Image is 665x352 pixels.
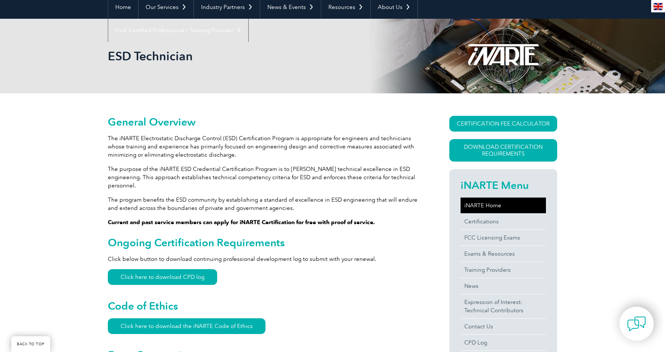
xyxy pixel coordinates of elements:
a: iNARTE Home [461,198,546,213]
p: The purpose of the iNARTE ESD Credential Certification Program is to [PERSON_NAME] technical exce... [108,165,422,190]
p: Click below button to download continuing professional development log to submit with your renewal. [108,255,422,263]
img: en [653,3,663,10]
a: Expression of Interest:Technical Contributors [461,294,546,318]
a: Exams & Resources [461,246,546,262]
strong: Current and past service members can apply for iNARTE Certification for free with proof of service. [108,219,375,226]
h2: iNARTE Menu [461,179,546,191]
img: contact-chat.png [627,315,646,333]
a: Contact Us [461,319,546,334]
h1: ESD Technician [108,49,395,63]
p: The program benefits the ESD community by establishing a standard of excellence in ESD engineerin... [108,196,422,212]
a: Certifications [461,214,546,229]
a: Download Certification Requirements [449,139,557,162]
a: CPD Log [461,335,546,351]
a: FCC Licensing Exams [461,230,546,246]
a: CERTIFICATION FEE CALCULATOR [449,116,557,132]
a: Find Certified Professional / Training Provider [108,19,248,42]
a: Training Providers [461,262,546,278]
a: Click here to download the iNARTE Code of Ethics [108,318,265,334]
h2: General Overview [108,116,422,128]
a: News [461,278,546,294]
h2: Code of Ethics [108,300,422,312]
h2: Ongoing Certification Requirements [108,237,422,249]
p: The iNARTE Electrostatic Discharge Control (ESD) Certification Program is appropriate for enginee... [108,134,422,159]
a: BACK TO TOP [11,336,50,352]
a: Click here to download CPD log [108,269,217,285]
